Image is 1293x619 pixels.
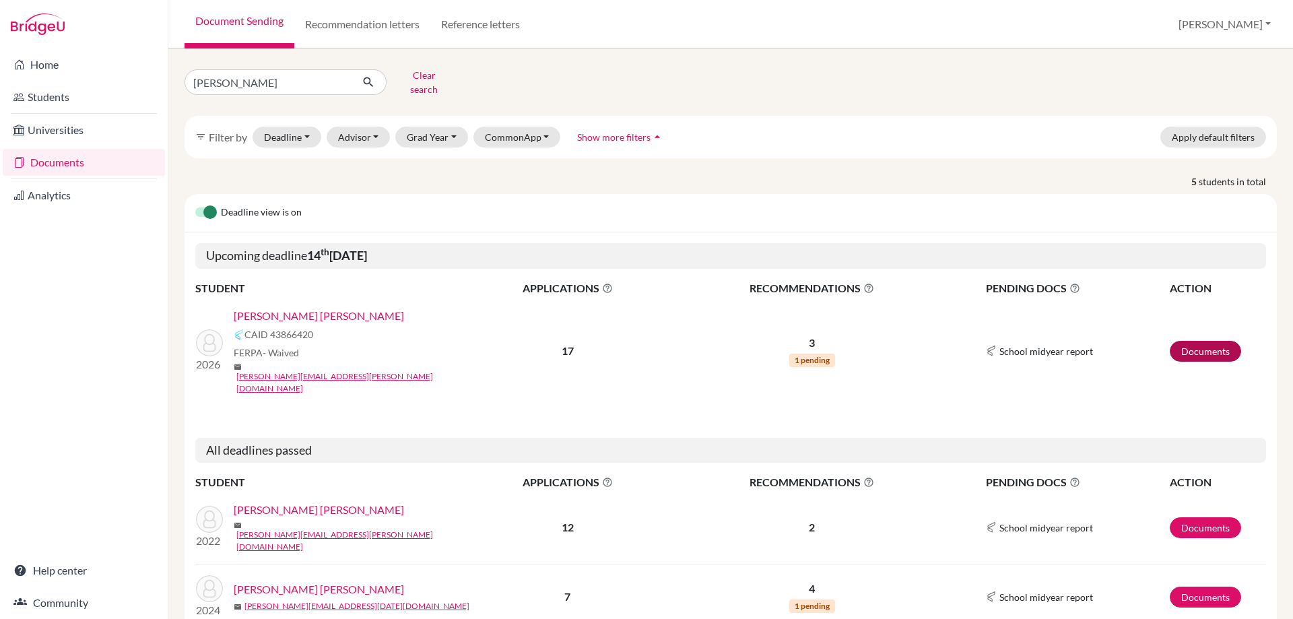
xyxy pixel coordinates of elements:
a: Students [3,84,165,110]
span: School midyear report [999,590,1093,604]
span: PENDING DOCS [986,474,1168,490]
img: Bridge-U [11,13,65,35]
h5: All deadlines passed [195,438,1266,463]
h5: Upcoming deadline [195,243,1266,269]
span: 1 pending [789,354,835,367]
span: Deadline view is on [221,205,302,221]
img: Novoa Cano, Lucía [196,575,223,602]
button: Clear search [387,65,461,100]
a: Universities [3,117,165,143]
span: APPLICATIONS [465,474,670,490]
a: Documents [1170,517,1241,538]
img: Common App logo [234,329,244,340]
a: [PERSON_NAME][EMAIL_ADDRESS][PERSON_NAME][DOMAIN_NAME] [236,370,474,395]
i: arrow_drop_up [651,130,664,143]
th: ACTION [1169,474,1266,491]
img: Common App logo [986,346,997,356]
p: 3 [671,335,953,351]
span: students in total [1199,174,1277,189]
img: Common App logo [986,591,997,602]
th: STUDENT [195,280,465,297]
a: Documents [3,149,165,176]
button: CommonApp [473,127,561,148]
p: 2 [671,519,953,535]
a: [PERSON_NAME] [PERSON_NAME] [234,502,404,518]
button: Grad Year [395,127,468,148]
span: School midyear report [999,521,1093,535]
span: PENDING DOCS [986,280,1168,296]
input: Find student by name... [185,69,352,95]
p: 2024 [196,602,223,618]
a: [PERSON_NAME][EMAIL_ADDRESS][DATE][DOMAIN_NAME] [244,600,469,612]
a: Community [3,589,165,616]
button: Deadline [253,127,321,148]
b: 12 [562,521,574,533]
span: - Waived [263,347,299,358]
span: RECOMMENDATIONS [671,474,953,490]
img: Novoa Cano, Juliana [196,506,223,533]
a: [PERSON_NAME][EMAIL_ADDRESS][PERSON_NAME][DOMAIN_NAME] [236,529,474,553]
button: Apply default filters [1160,127,1266,148]
p: 4 [671,581,953,597]
button: [PERSON_NAME] [1172,11,1277,37]
a: [PERSON_NAME] [PERSON_NAME] [234,308,404,324]
p: 2026 [196,356,223,372]
span: Show more filters [577,131,651,143]
sup: th [321,247,329,257]
th: ACTION [1169,280,1266,297]
span: mail [234,603,242,611]
strong: 5 [1191,174,1199,189]
a: Documents [1170,587,1241,608]
span: Filter by [209,131,247,143]
i: filter_list [195,131,206,142]
span: mail [234,363,242,371]
th: STUDENT [195,474,465,491]
b: 17 [562,344,574,357]
span: APPLICATIONS [465,280,670,296]
a: [PERSON_NAME] [PERSON_NAME] [234,581,404,597]
span: 1 pending [789,599,835,613]
p: 2022 [196,533,223,549]
a: Documents [1170,341,1241,362]
img: Novoa Tarazi, Valeria [196,329,223,356]
button: Advisor [327,127,391,148]
span: FERPA [234,346,299,360]
b: 7 [564,590,570,603]
span: School midyear report [999,344,1093,358]
b: 14 [DATE] [307,248,367,263]
button: Show more filtersarrow_drop_up [566,127,675,148]
a: Home [3,51,165,78]
a: Help center [3,557,165,584]
span: CAID 43866420 [244,327,313,341]
span: RECOMMENDATIONS [671,280,953,296]
img: Common App logo [986,522,997,533]
a: Analytics [3,182,165,209]
span: mail [234,521,242,529]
